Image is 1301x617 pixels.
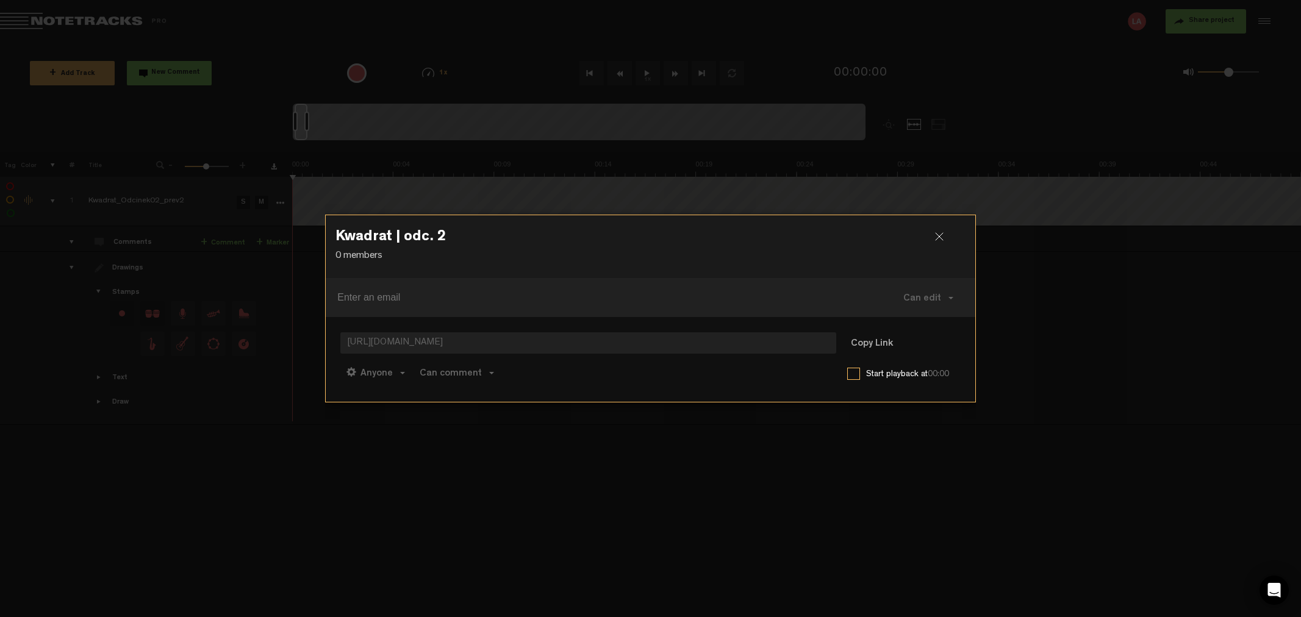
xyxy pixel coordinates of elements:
[420,369,482,379] span: Can comment
[891,283,966,312] button: Can edit
[335,249,966,263] p: 0 members
[866,368,961,380] label: Start playback at
[903,294,941,304] span: Can edit
[928,370,949,379] span: 00:00
[340,332,836,354] span: [URL][DOMAIN_NAME]
[360,369,393,379] span: Anyone
[337,288,834,307] input: Enter an email
[1260,576,1289,605] div: Open Intercom Messenger
[839,332,905,356] button: Copy Link
[335,230,966,249] h3: Kwadrat | odc. 2
[414,358,500,387] button: Can comment
[340,358,411,387] button: Anyone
